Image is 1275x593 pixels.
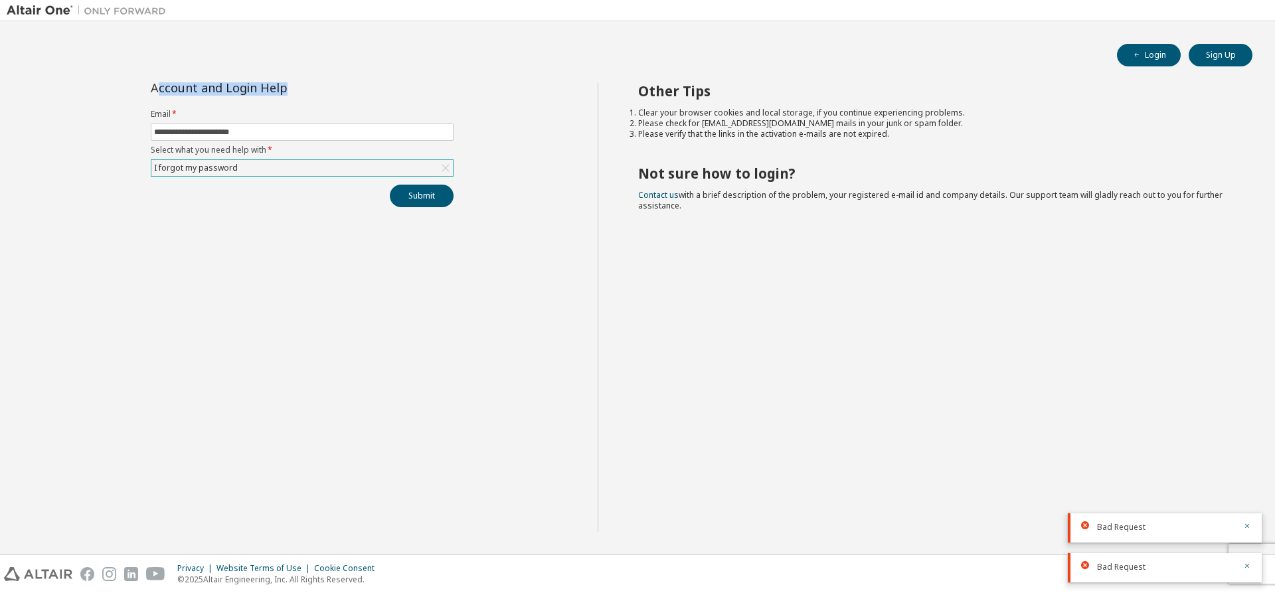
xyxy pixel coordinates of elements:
span: with a brief description of the problem, your registered e-mail id and company details. Our suppo... [638,189,1223,211]
img: instagram.svg [102,567,116,581]
li: Please verify that the links in the activation e-mails are not expired. [638,129,1229,139]
img: linkedin.svg [124,567,138,581]
div: Privacy [177,563,216,574]
span: Bad Request [1097,562,1146,572]
label: Select what you need help with [151,145,454,155]
img: Altair One [7,4,173,17]
div: Website Terms of Use [216,563,314,574]
img: altair_logo.svg [4,567,72,581]
span: Bad Request [1097,522,1146,533]
div: I forgot my password [152,161,240,175]
a: Contact us [638,189,679,201]
button: Sign Up [1189,44,1252,66]
label: Email [151,109,454,120]
li: Clear your browser cookies and local storage, if you continue experiencing problems. [638,108,1229,118]
button: Submit [390,185,454,207]
h2: Not sure how to login? [638,165,1229,182]
div: Account and Login Help [151,82,393,93]
li: Please check for [EMAIL_ADDRESS][DOMAIN_NAME] mails in your junk or spam folder. [638,118,1229,129]
p: © 2025 Altair Engineering, Inc. All Rights Reserved. [177,574,382,585]
div: I forgot my password [151,160,453,176]
div: Cookie Consent [314,563,382,574]
img: youtube.svg [146,567,165,581]
img: facebook.svg [80,567,94,581]
h2: Other Tips [638,82,1229,100]
button: Login [1117,44,1181,66]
